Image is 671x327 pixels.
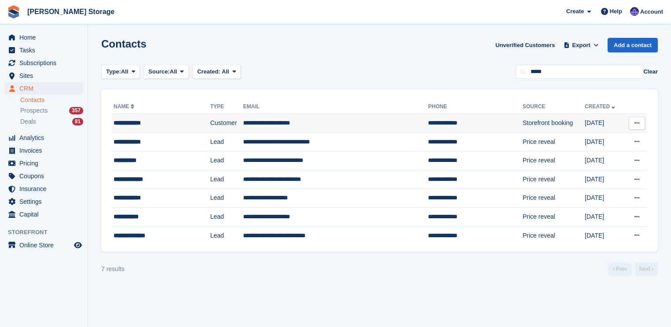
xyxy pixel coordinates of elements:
[19,183,72,195] span: Insurance
[4,157,83,169] a: menu
[20,117,83,126] a: Deals 81
[635,262,658,276] a: Next
[72,118,83,125] div: 81
[607,262,660,276] nav: Page
[101,265,125,274] div: 7 results
[585,189,624,208] td: [DATE]
[20,107,48,115] span: Prospects
[608,262,631,276] a: Previous
[585,114,624,133] td: [DATE]
[4,195,83,208] a: menu
[222,68,229,75] span: All
[210,132,243,151] td: Lead
[523,151,585,170] td: Price reveal
[20,96,83,104] a: Contacts
[24,4,118,19] a: [PERSON_NAME] Storage
[523,132,585,151] td: Price reveal
[572,41,590,50] span: Export
[4,183,83,195] a: menu
[19,170,72,182] span: Coupons
[19,208,72,220] span: Capital
[7,5,20,18] img: stora-icon-8386f47178a22dfd0bd8f6a31ec36ba5ce8667c1dd55bd0f319d3a0aa187defe.svg
[4,57,83,69] a: menu
[114,103,136,110] a: Name
[523,114,585,133] td: Storefront booking
[630,7,639,16] img: Tim Sinnott
[210,151,243,170] td: Lead
[585,170,624,189] td: [DATE]
[585,226,624,245] td: [DATE]
[523,208,585,227] td: Price reveal
[4,44,83,56] a: menu
[20,106,83,115] a: Prospects 357
[4,31,83,44] a: menu
[19,144,72,157] span: Invoices
[4,144,83,157] a: menu
[562,38,601,52] button: Export
[585,151,624,170] td: [DATE]
[4,132,83,144] a: menu
[428,100,523,114] th: Phone
[4,208,83,220] a: menu
[643,67,658,76] button: Clear
[121,67,129,76] span: All
[585,103,617,110] a: Created
[170,67,177,76] span: All
[69,107,83,114] div: 357
[640,7,663,16] span: Account
[19,239,72,251] span: Online Store
[192,65,241,79] button: Created: All
[523,100,585,114] th: Source
[210,114,243,133] td: Customer
[148,67,170,76] span: Source:
[19,70,72,82] span: Sites
[210,226,243,245] td: Lead
[585,208,624,227] td: [DATE]
[4,239,83,251] a: menu
[106,67,121,76] span: Type:
[523,189,585,208] td: Price reveal
[608,38,658,52] a: Add a contact
[19,31,72,44] span: Home
[210,208,243,227] td: Lead
[523,170,585,189] td: Price reveal
[19,157,72,169] span: Pricing
[19,82,72,95] span: CRM
[210,100,243,114] th: Type
[243,100,428,114] th: Email
[585,132,624,151] td: [DATE]
[19,195,72,208] span: Settings
[4,70,83,82] a: menu
[523,226,585,245] td: Price reveal
[8,228,88,237] span: Storefront
[101,65,140,79] button: Type: All
[19,132,72,144] span: Analytics
[4,170,83,182] a: menu
[492,38,558,52] a: Unverified Customers
[19,57,72,69] span: Subscriptions
[210,189,243,208] td: Lead
[4,82,83,95] a: menu
[101,38,147,50] h1: Contacts
[19,44,72,56] span: Tasks
[566,7,584,16] span: Create
[197,68,221,75] span: Created:
[73,240,83,250] a: Preview store
[20,118,36,126] span: Deals
[610,7,622,16] span: Help
[144,65,189,79] button: Source: All
[210,170,243,189] td: Lead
